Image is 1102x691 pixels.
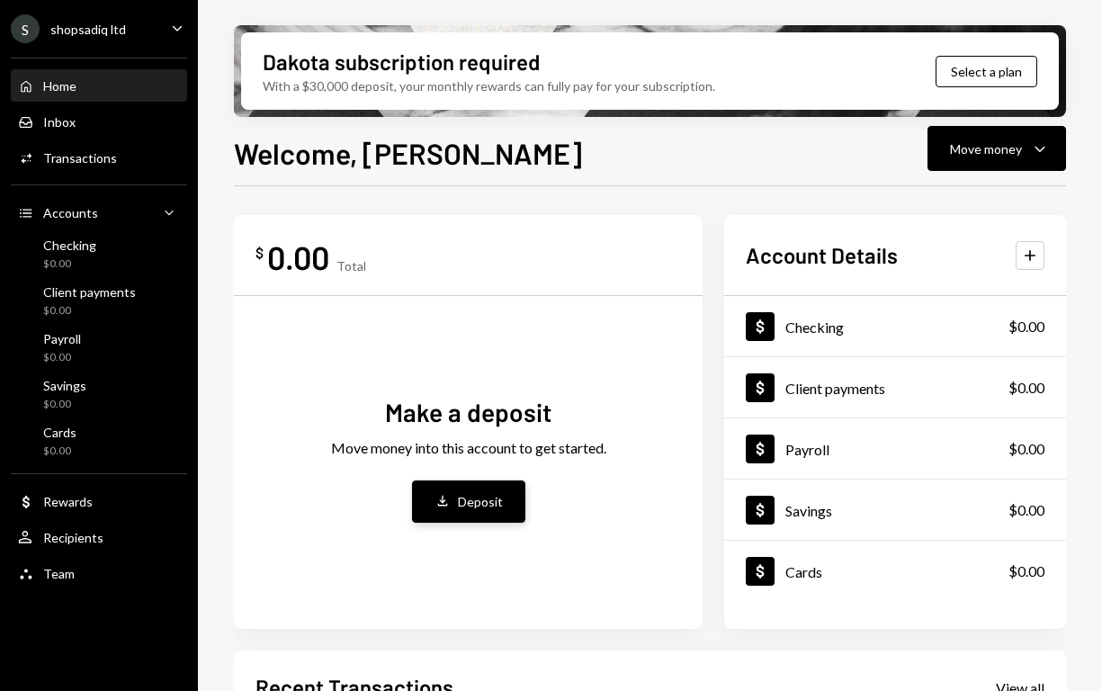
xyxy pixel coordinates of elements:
div: Payroll [43,331,81,346]
div: Checking [43,238,96,253]
div: shopsadiq ltd [50,22,126,37]
div: $0.00 [1008,499,1044,521]
div: Savings [43,378,86,393]
a: Home [11,69,187,102]
div: $0.00 [43,444,76,459]
a: Recipients [11,521,187,553]
div: Deposit [458,492,503,511]
a: Inbox [11,105,187,138]
div: $ [255,244,264,262]
button: Select a plan [936,56,1037,87]
div: $0.00 [43,350,81,365]
div: $0.00 [1008,316,1044,337]
div: Team [43,566,75,581]
button: Move money [927,126,1066,171]
a: Checking$0.00 [11,232,187,275]
div: Make a deposit [385,395,551,430]
div: S [11,14,40,43]
h2: Account Details [746,240,898,270]
div: Inbox [43,114,76,130]
div: $0.00 [1008,438,1044,460]
div: Rewards [43,494,93,509]
div: Cards [43,425,76,440]
div: With a $30,000 deposit, your monthly rewards can fully pay for your subscription. [263,76,715,95]
a: Accounts [11,196,187,229]
a: Cards$0.00 [724,541,1066,601]
a: Checking$0.00 [724,296,1066,356]
div: Payroll [785,441,829,458]
div: Client payments [43,284,136,300]
div: Client payments [785,380,885,397]
a: Transactions [11,141,187,174]
div: Cards [785,563,822,580]
div: $0.00 [1008,561,1044,582]
div: Transactions [43,150,117,166]
a: Cards$0.00 [11,419,187,462]
div: $0.00 [43,256,96,272]
h1: Welcome, [PERSON_NAME] [234,135,582,171]
a: Payroll$0.00 [724,418,1066,479]
div: Accounts [43,205,98,220]
div: Move money into this account to get started. [331,437,606,459]
div: $0.00 [1008,377,1044,399]
div: Savings [785,502,832,519]
div: Dakota subscription required [263,47,540,76]
div: Checking [785,319,844,336]
a: Payroll$0.00 [11,326,187,369]
div: $0.00 [43,397,86,412]
button: Deposit [412,480,525,523]
a: Client payments$0.00 [724,357,1066,417]
div: Recipients [43,530,103,545]
a: Savings$0.00 [724,480,1066,540]
div: Move money [950,139,1022,158]
div: Total [336,258,366,274]
a: Rewards [11,485,187,517]
div: 0.00 [267,237,329,277]
a: Team [11,557,187,589]
a: Savings$0.00 [11,372,187,416]
div: $0.00 [43,303,136,319]
a: Client payments$0.00 [11,279,187,322]
div: Home [43,78,76,94]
